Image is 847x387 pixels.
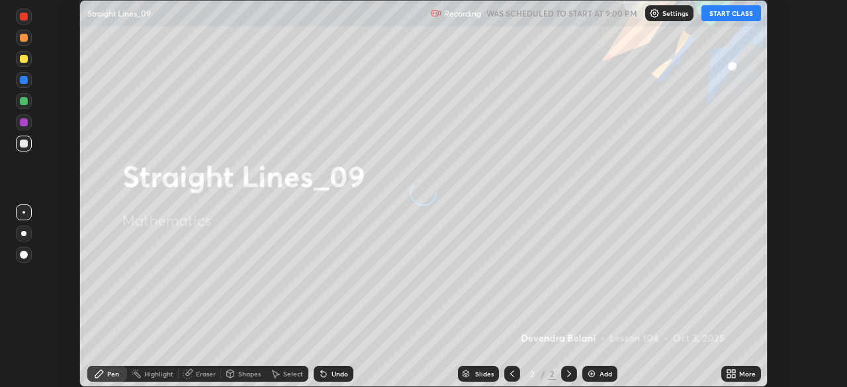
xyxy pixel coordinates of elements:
p: Recording [444,9,481,19]
div: Select [283,370,303,377]
div: Slides [475,370,494,377]
img: add-slide-button [586,368,597,379]
h5: WAS SCHEDULED TO START AT 9:00 PM [486,7,637,19]
div: Highlight [144,370,173,377]
div: More [739,370,756,377]
div: Undo [332,370,348,377]
div: Pen [107,370,119,377]
img: class-settings-icons [649,8,660,19]
div: Add [600,370,612,377]
div: 2 [548,368,556,380]
p: Straight Lines_09 [87,8,151,19]
div: 2 [525,370,539,378]
div: Shapes [238,370,261,377]
p: Settings [662,10,688,17]
div: / [541,370,545,378]
img: recording.375f2c34.svg [431,8,441,19]
button: START CLASS [701,5,761,21]
div: Eraser [196,370,216,377]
